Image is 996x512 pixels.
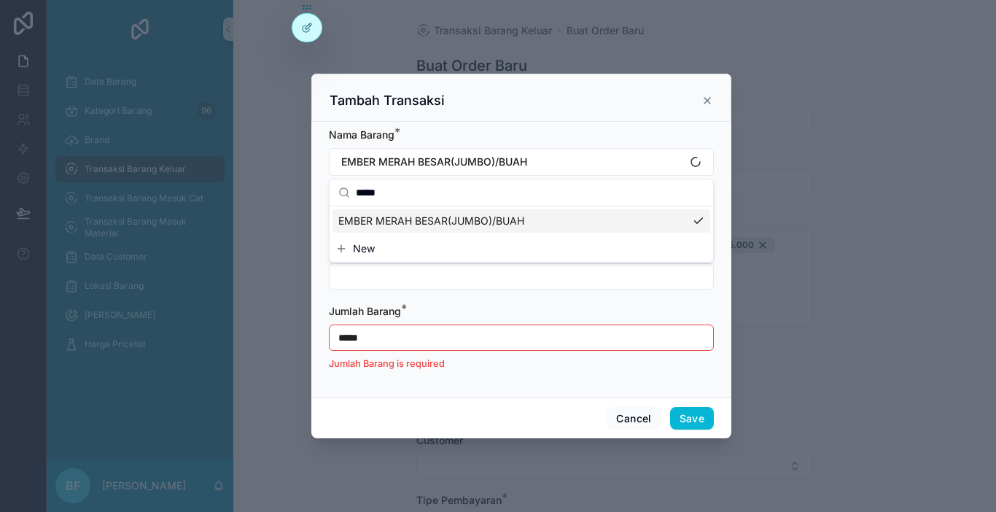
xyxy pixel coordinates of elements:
[329,305,401,317] span: Jumlah Barang
[607,407,661,430] button: Cancel
[330,92,445,109] h3: Tambah Transaksi
[341,155,527,169] span: EMBER MERAH BESAR(JUMBO)/BUAH
[335,241,707,256] button: New
[329,128,394,141] span: Nama Barang
[353,241,375,256] span: New
[329,357,714,371] p: Jumlah Barang is required
[330,206,713,236] div: Suggestions
[338,214,524,228] span: EMBER MERAH BESAR(JUMBO)/BUAH
[329,148,714,176] button: Select Button
[670,407,714,430] button: Save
